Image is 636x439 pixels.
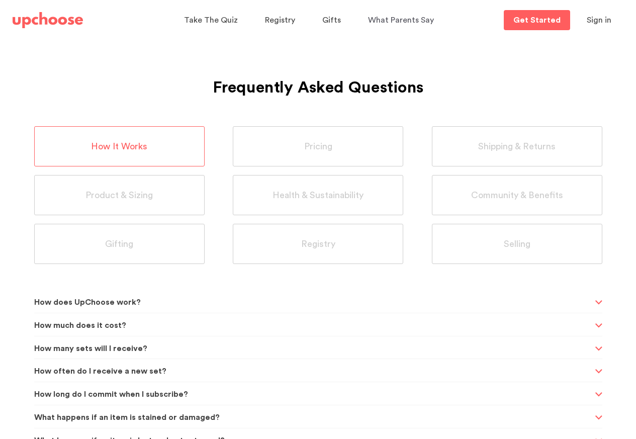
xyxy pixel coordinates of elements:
[105,238,133,250] span: Gifting
[13,12,83,28] img: UpChoose
[34,336,592,361] span: How many sets will I receive?
[368,16,434,24] span: What Parents Say
[368,11,437,30] a: What Parents Say
[34,53,602,101] h1: Frequently Asked Questions
[513,16,561,24] p: Get Started
[471,190,563,201] span: Community & Benefits
[587,16,611,24] span: Sign in
[265,11,298,30] a: Registry
[322,16,341,24] span: Gifts
[301,238,335,250] span: Registry
[265,16,295,24] span: Registry
[184,16,238,24] span: Take The Quiz
[34,313,592,338] span: How much does it cost?
[504,238,530,250] span: Selling
[184,11,241,30] a: Take The Quiz
[478,141,556,152] span: Shipping & Returns
[13,10,83,31] a: UpChoose
[91,141,147,152] span: How It Works
[85,190,153,201] span: Product & Sizing
[322,11,344,30] a: Gifts
[34,405,592,430] span: What happens if an item is stained or damaged?
[272,190,364,201] span: Health & Sustainability
[574,10,624,30] button: Sign in
[34,382,592,407] span: How long do I commit when I subscribe?
[34,290,592,315] span: How does UpChoose work?
[504,10,570,30] a: Get Started
[34,359,592,384] span: How often do I receive a new set?
[304,141,332,152] span: Pricing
